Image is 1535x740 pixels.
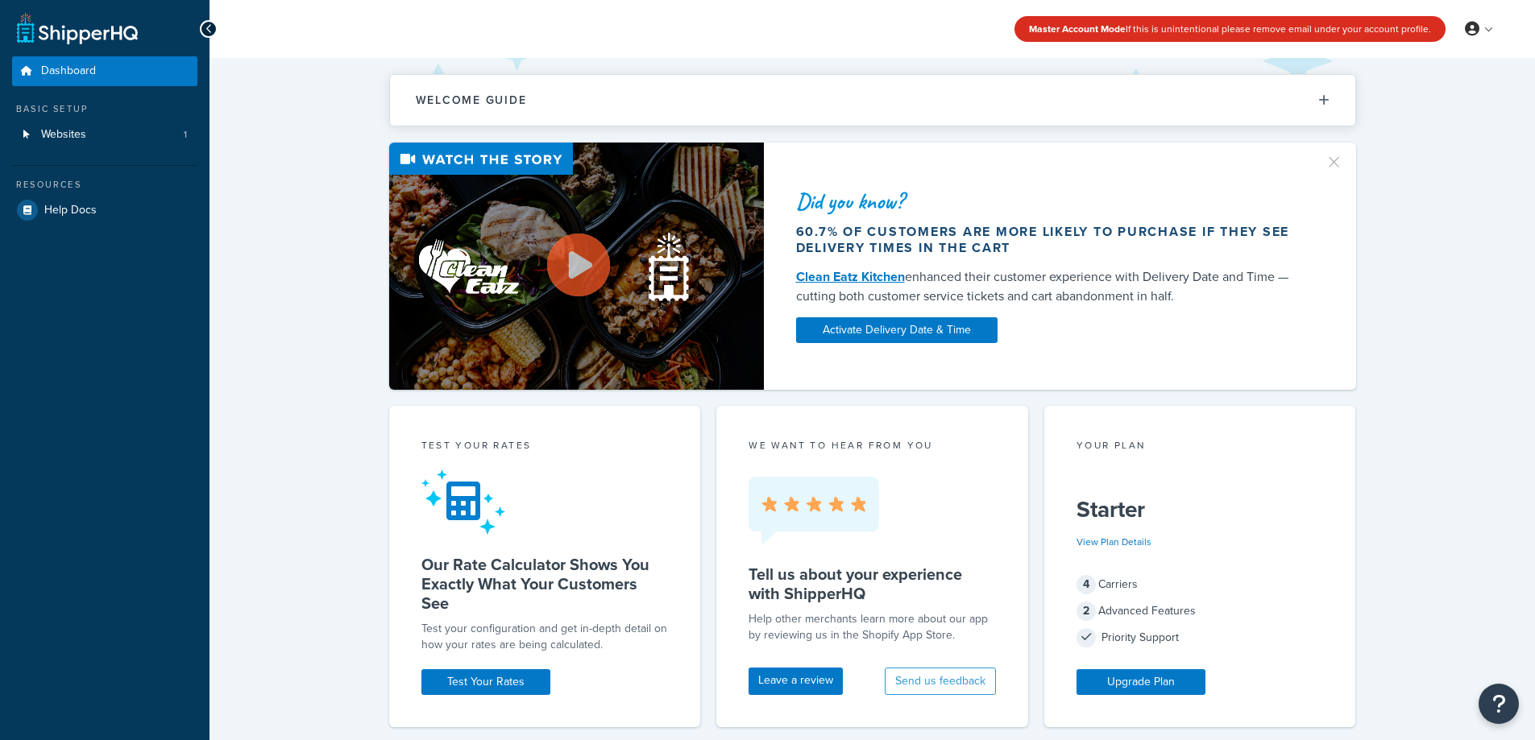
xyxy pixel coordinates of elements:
h2: Welcome Guide [416,94,527,106]
a: Clean Eatz Kitchen [796,267,905,286]
span: Websites [41,128,86,142]
div: enhanced their customer experience with Delivery Date and Time — cutting both customer service ti... [796,267,1305,306]
a: Activate Delivery Date & Time [796,317,998,343]
p: Help other merchants learn more about our app by reviewing us in the Shopify App Store. [749,611,996,643]
span: 2 [1077,602,1096,621]
div: Carriers [1077,573,1324,596]
button: Open Resource Center [1479,684,1519,724]
a: Test Your Rates [421,669,550,695]
div: 60.7% of customers are more likely to purchase if they see delivery times in the cart [796,224,1305,256]
span: 4 [1077,575,1096,594]
li: Websites [12,120,197,150]
div: Did you know? [796,190,1305,213]
a: Upgrade Plan [1077,669,1205,695]
span: Dashboard [41,64,96,78]
a: View Plan Details [1077,535,1151,549]
div: Test your rates [421,438,669,457]
div: If this is unintentional please remove email under your account profile. [1014,16,1446,42]
img: Video thumbnail [389,143,764,390]
div: Test your configuration and get in-depth detail on how your rates are being calculated. [421,621,669,653]
h5: Tell us about your experience with ShipperHQ [749,564,996,603]
button: Send us feedback [885,668,996,695]
a: Dashboard [12,56,197,86]
strong: Master Account Mode [1029,22,1126,36]
div: Priority Support [1077,626,1324,649]
span: Help Docs [44,204,97,217]
div: Basic Setup [12,102,197,116]
a: Help Docs [12,196,197,225]
h5: Our Rate Calculator Shows You Exactly What Your Customers See [421,555,669,613]
div: Resources [12,178,197,192]
a: Websites1 [12,120,197,150]
span: 1 [184,128,187,142]
div: Your Plan [1077,438,1324,457]
h5: Starter [1077,497,1324,523]
button: Welcome Guide [390,75,1355,126]
div: Advanced Features [1077,600,1324,622]
p: we want to hear from you [749,438,996,453]
a: Leave a review [749,668,843,695]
